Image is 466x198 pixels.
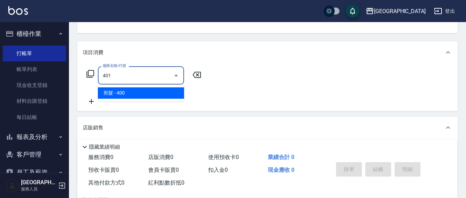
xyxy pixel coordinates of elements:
span: 使用預收卡 0 [208,154,239,160]
span: 剪髮 - 400 [98,87,184,99]
p: 店販銷售 [83,124,103,131]
button: Close [171,70,182,81]
img: Person [6,179,19,192]
span: 業績合計 0 [268,154,294,160]
span: 其他付款方式 0 [88,179,124,186]
p: 服務人員 [21,186,56,192]
label: 服務名稱/代號 [103,63,126,68]
button: 客戶管理 [3,146,66,164]
span: 會員卡販賣 0 [148,167,179,173]
span: 現金應收 0 [268,167,294,173]
p: 隱藏業績明細 [89,143,120,151]
a: 打帳單 [3,46,66,61]
a: 帳單列表 [3,61,66,77]
div: 項目消費 [77,41,458,63]
span: 服務消費 0 [88,154,113,160]
button: [GEOGRAPHIC_DATA] [363,4,428,18]
a: 現金收支登錄 [3,77,66,93]
button: 員工及薪資 [3,164,66,181]
span: 店販消費 0 [148,154,173,160]
h5: [GEOGRAPHIC_DATA] [21,179,56,186]
button: 櫃檯作業 [3,25,66,43]
p: 項目消費 [83,49,103,56]
a: 每日結帳 [3,109,66,125]
span: 預收卡販賣 0 [88,167,119,173]
button: 登出 [431,5,458,18]
span: 紅利點數折抵 0 [148,179,184,186]
button: save [346,4,359,18]
button: 報表及分析 [3,128,66,146]
span: 扣入金 0 [208,167,228,173]
img: Logo [8,6,28,15]
div: [GEOGRAPHIC_DATA] [374,7,426,16]
a: 材料自購登錄 [3,93,66,109]
div: 店販銷售 [77,117,458,139]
